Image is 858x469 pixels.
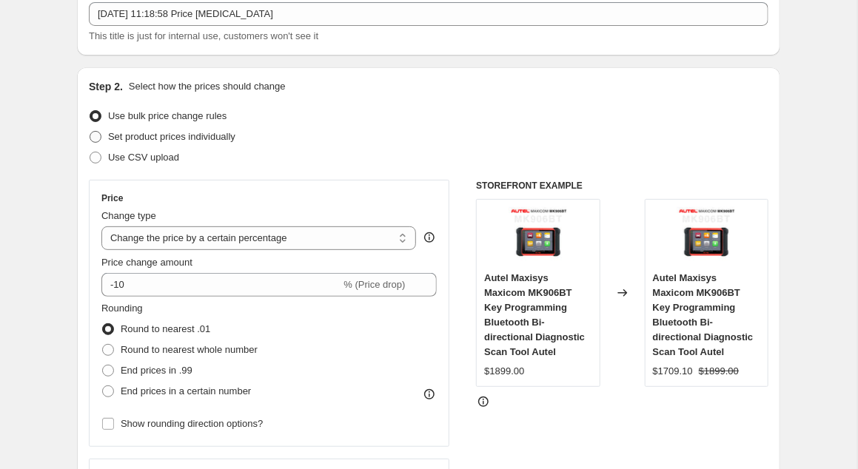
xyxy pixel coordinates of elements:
span: $1709.10 [653,365,693,377]
span: Price change amount [101,257,192,268]
span: % (Price drop) [343,279,405,290]
span: Use CSV upload [108,152,179,163]
span: Round to nearest whole number [121,344,258,355]
span: Use bulk price change rules [108,110,227,121]
span: Rounding [101,303,143,314]
img: Autel-Maxisys-Maxicom-MK906BT-Key-Programming-Bluetooth-Bi-directional-Scan-Tool-Autel-Autel-1692... [509,207,568,266]
h3: Price [101,192,123,204]
span: End prices in a certain number [121,385,251,397]
input: 30% off holiday sale [89,2,768,26]
span: $1899.00 [699,365,739,377]
span: Show rounding direction options? [121,418,263,429]
span: Autel Maxisys Maxicom MK906BT Key Programming Bluetooth Bi-directional Diagnostic Scan Tool Autel [653,272,754,357]
input: -15 [101,273,341,297]
span: Change type [101,210,156,221]
h2: Step 2. [89,79,123,94]
span: Round to nearest .01 [121,323,210,334]
span: This title is just for internal use, customers won't see it [89,30,318,41]
span: Autel Maxisys Maxicom MK906BT Key Programming Bluetooth Bi-directional Diagnostic Scan Tool Autel [484,272,585,357]
span: Set product prices individually [108,131,235,142]
img: Autel-Maxisys-Maxicom-MK906BT-Key-Programming-Bluetooth-Bi-directional-Scan-Tool-Autel-Autel-1692... [677,207,736,266]
span: End prices in .99 [121,365,192,376]
h6: STOREFRONT EXAMPLE [476,180,768,192]
div: help [422,230,437,245]
p: Select how the prices should change [129,79,286,94]
span: $1899.00 [484,365,524,377]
